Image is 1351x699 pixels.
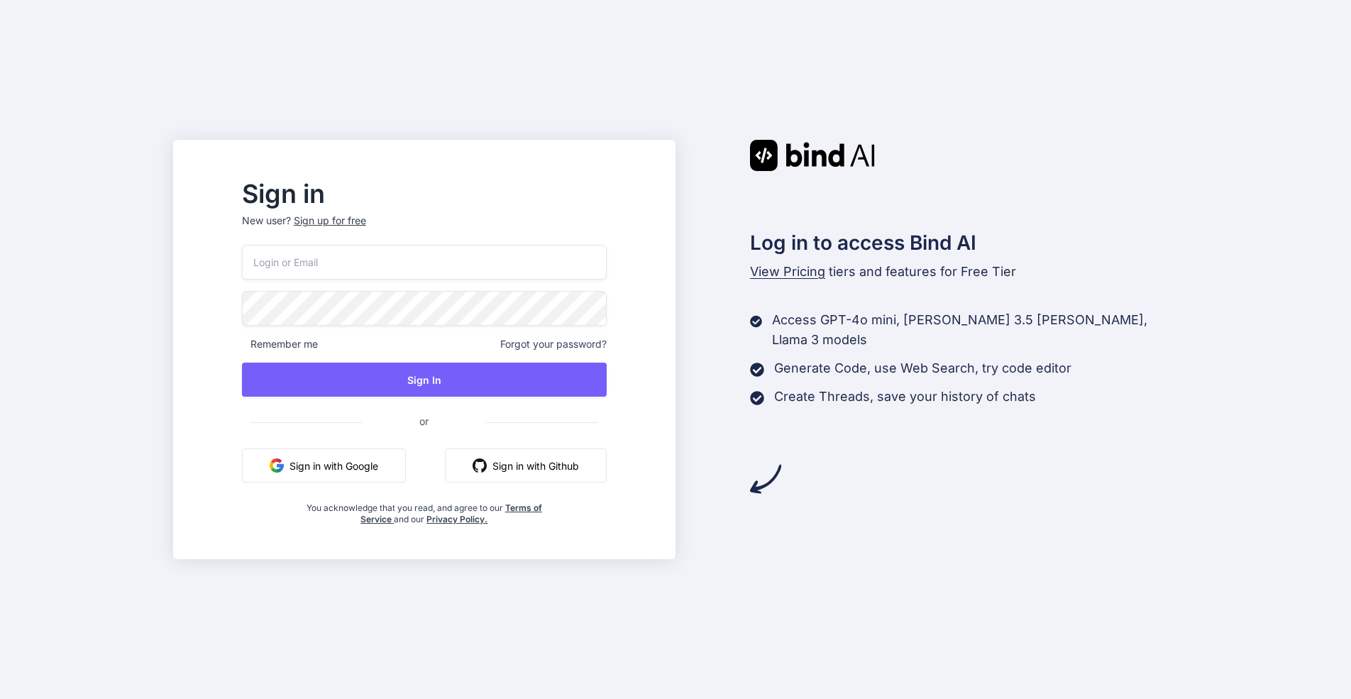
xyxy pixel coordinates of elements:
[242,448,406,483] button: Sign in with Google
[242,337,318,351] span: Remember me
[242,182,607,205] h2: Sign in
[774,387,1036,407] p: Create Threads, save your history of chats
[772,310,1178,350] p: Access GPT-4o mini, [PERSON_NAME] 3.5 [PERSON_NAME], Llama 3 models
[750,264,825,279] span: View Pricing
[242,363,607,397] button: Sign In
[426,514,487,524] a: Privacy Policy.
[445,448,607,483] button: Sign in with Github
[774,358,1071,378] p: Generate Code, use Web Search, try code editor
[270,458,284,473] img: google
[363,404,485,439] span: or
[750,463,781,495] img: arrow
[750,228,1179,258] h2: Log in to access Bind AI
[750,140,875,171] img: Bind AI logo
[473,458,487,473] img: github
[242,245,607,280] input: Login or Email
[750,262,1179,282] p: tiers and features for Free Tier
[242,214,607,245] p: New user?
[500,337,607,351] span: Forgot your password?
[294,214,366,228] div: Sign up for free
[360,502,542,524] a: Terms of Service
[302,494,546,525] div: You acknowledge that you read, and agree to our and our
